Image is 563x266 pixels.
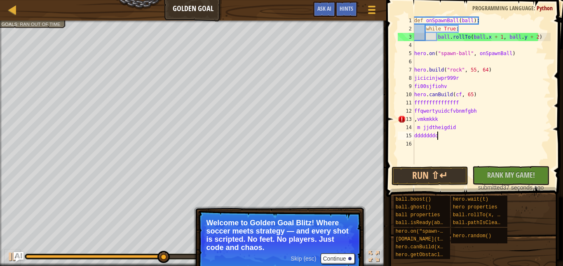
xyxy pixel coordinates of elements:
div: 4 [398,41,414,49]
span: submitted [478,184,503,191]
div: 9 [398,82,414,90]
span: ball.boost() [396,197,431,202]
span: hero properties [453,204,497,210]
span: Goals [1,21,17,27]
div: 13 [398,115,414,123]
span: hero.wait(t) [453,197,488,202]
div: 5 [398,49,414,58]
span: Ran out of time [20,21,61,27]
span: hero.random() [453,233,492,239]
button: Ctrl + P: Play [4,249,21,266]
span: Rank My Game! [487,170,535,180]
button: Continue [321,253,355,264]
button: Run ⇧↵ [392,167,469,185]
div: 3 [398,33,414,41]
span: ball.ghost() [396,204,431,210]
div: 11 [398,99,414,107]
div: 10 [398,90,414,99]
span: Hints [340,5,353,12]
span: Skip (esc) [291,255,316,262]
div: 8 [398,74,414,82]
span: hero.on("spawn-ball", f) [396,229,467,234]
div: 16 [398,140,414,148]
span: ball.isReady(ability) [396,220,458,226]
button: Rank My Game! [472,166,549,185]
button: Toggle fullscreen [366,249,382,266]
span: : [17,21,20,27]
span: [DOMAIN_NAME](type, x, y) [396,236,470,242]
span: hero.canBuild(x, y) [396,244,452,250]
span: ball.rollTo(x, y) [453,212,503,218]
button: Ask AI [313,2,335,17]
div: 7 [398,66,414,74]
span: Ask AI [317,5,331,12]
span: Python [537,4,553,12]
span: Programming language [472,4,534,12]
button: Ask AI [14,252,23,262]
div: 37 seconds ago [476,183,545,192]
div: 14 [398,123,414,132]
span: : [534,4,537,12]
div: 1 [398,16,414,25]
p: Welcome to Golden Goal Blitz! Where soccer meets strategy — and every shot is scripted. No feet. ... [206,219,353,252]
span: ball properties [396,212,440,218]
span: hero.getObstacleAt(x, y) [396,252,467,258]
div: 2 [398,25,414,33]
div: 15 [398,132,414,140]
div: 12 [398,107,414,115]
button: Show game menu [361,2,382,21]
div: 6 [398,58,414,66]
span: ball.pathIsClear(x, y) [453,220,518,226]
